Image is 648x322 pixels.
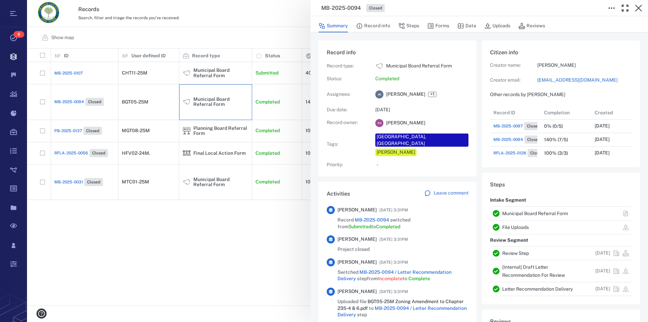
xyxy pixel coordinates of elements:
button: Close [632,1,645,15]
button: Toggle Fullscreen [618,1,632,15]
a: Municipal Board Referral Form [502,211,568,216]
a: RFLA-2025-0128Closed [493,149,546,157]
a: [EMAIL_ADDRESS][DOMAIN_NAME] [537,77,632,84]
span: MB-2025-0097 [493,123,523,129]
span: [DATE] 3:31PM [379,235,408,243]
p: Assignees : [327,91,367,98]
img: icon Municipal Board Referral Form [375,62,383,70]
span: [DATE] 3:31PM [379,288,408,296]
a: MB-2025-0094 / Letter Recommendation Delivery [337,269,452,282]
span: +1 [429,91,436,97]
div: Created [591,106,642,119]
a: [Internal] Draft Letter Recommendation For Review [502,264,565,278]
div: Record ID [493,103,515,122]
a: Review Step [502,251,529,256]
span: Closed [529,150,545,156]
div: Municipal Board Referral Form [375,62,383,70]
p: Creator email: [490,77,537,84]
h6: Citizen info [490,49,632,57]
p: Due date : [327,107,367,113]
div: 140% (7/5) [544,137,568,142]
p: [DATE] [595,268,610,274]
span: Incomplete [378,276,403,281]
h6: Steps [490,181,632,189]
span: Project closed [337,246,370,253]
span: [DATE] 3:31PM [379,258,408,266]
div: Citizen infoCreator name:[PERSON_NAME]Creator email:[EMAIL_ADDRESS][DOMAIN_NAME]Other records by ... [482,40,640,173]
a: MB-2025-0094 [355,217,389,223]
p: Tags : [327,141,367,148]
span: [PERSON_NAME] [386,91,425,98]
button: Reviews [518,20,545,32]
a: Letter Recommendation Delivery [502,286,573,292]
button: Toggle to Edit Boxes [605,1,618,15]
div: [PERSON_NAME] [377,149,415,156]
button: Record info [356,20,390,32]
p: Review Segment [490,234,528,246]
p: Intake Segment [490,194,526,206]
a: MB-2025-0097Closed [493,122,543,130]
p: [DATE] [595,123,610,129]
span: Closed [368,5,383,11]
span: Complete [408,276,430,281]
span: MB-2025-0094 [493,137,523,143]
a: File Uploads [502,225,529,230]
div: Record ID [490,106,541,119]
p: [DATE] [595,286,610,292]
span: 8 [13,31,24,38]
span: Switched step from to [337,269,468,282]
p: Creator name: [490,62,537,69]
span: RFLA-2025-0128 [493,150,526,156]
p: [DATE] [375,107,468,113]
div: Completion [541,106,591,119]
span: Submitted [348,224,371,229]
a: Leave comment [424,190,468,198]
span: [PERSON_NAME] [386,120,425,126]
button: Summary [319,20,348,32]
span: Completed [376,224,400,229]
span: [PERSON_NAME] [337,236,377,243]
button: Steps [398,20,419,32]
span: [DATE] 3:31PM [379,206,408,214]
span: +1 [428,92,437,97]
div: [GEOGRAPHIC_DATA], [GEOGRAPHIC_DATA] [377,134,467,147]
span: Help [15,5,29,11]
h3: MB-2025-0094 [321,4,361,12]
p: Record type : [327,63,367,69]
span: Uploaded file to step [337,298,468,318]
a: MB-2025-0094Closed [493,136,543,144]
button: Forms [427,20,449,32]
div: Completion [544,103,570,122]
span: [PERSON_NAME] [337,207,377,213]
a: MB-2025-0094 / Letter Recommendation Delivery [337,305,467,318]
p: - [377,162,468,168]
p: [DATE] [595,136,610,143]
span: Record switched from to [337,217,468,230]
h6: Activities [327,190,350,198]
button: Uploads [484,20,510,32]
span: [PERSON_NAME] [337,259,377,266]
p: Other records by [PERSON_NAME] [490,91,632,98]
div: Created [595,103,613,122]
div: Record infoRecord type:icon Municipal Board Referral FormMunicipal Board Referral FormStatus:Comp... [319,40,477,182]
p: [DATE] [595,250,610,257]
div: StepsIntake SegmentMunicipal Board Referral FormFile UploadsReview SegmentReview Step[DATE][Inter... [482,173,640,310]
p: Completed [375,76,468,82]
p: Priority : [327,162,367,168]
span: [PERSON_NAME] [337,288,377,295]
span: Closed [525,123,541,129]
span: BGT05-25M Zoning Amendment to Chapter 235-4 & 6.pdf [337,299,464,311]
div: J M [375,90,383,98]
p: Record owner : [327,119,367,126]
div: 0% (0/5) [544,124,563,129]
h6: Record info [327,49,468,57]
button: Data [457,20,476,32]
p: Status : [327,76,367,82]
span: Closed [526,137,542,143]
p: [DATE] [595,150,610,156]
div: K S [375,119,383,127]
p: [PERSON_NAME] [537,62,632,69]
p: Leave comment [434,190,468,197]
